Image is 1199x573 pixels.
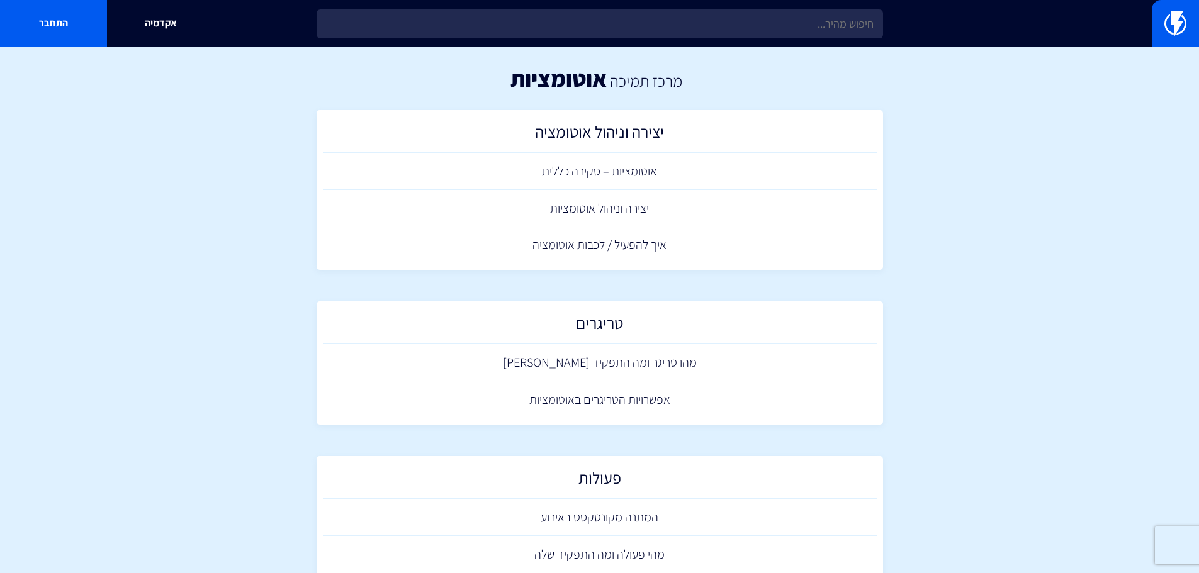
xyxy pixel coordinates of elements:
[323,462,877,499] a: פעולות
[323,116,877,153] a: יצירה וניהול אוטומציה
[323,153,877,190] a: אוטומציות – סקירה כללית
[510,66,607,91] h1: אוטומציות
[323,536,877,573] a: מהי פעולה ומה התפקיד שלה
[329,469,870,493] h2: פעולות
[329,123,870,147] h2: יצירה וניהול אוטומציה
[610,70,682,91] a: מרכז תמיכה
[323,344,877,381] a: מהו טריגר ומה התפקיד [PERSON_NAME]
[323,499,877,536] a: המתנה מקונטקסט באירוע
[323,381,877,418] a: אפשרויות הטריגרים באוטומציות
[323,308,877,345] a: טריגרים
[323,226,877,264] a: איך להפעיל / לכבות אוטומציה
[323,190,877,227] a: יצירה וניהול אוטומציות
[317,9,883,38] input: חיפוש מהיר...
[329,314,870,338] h2: טריגרים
